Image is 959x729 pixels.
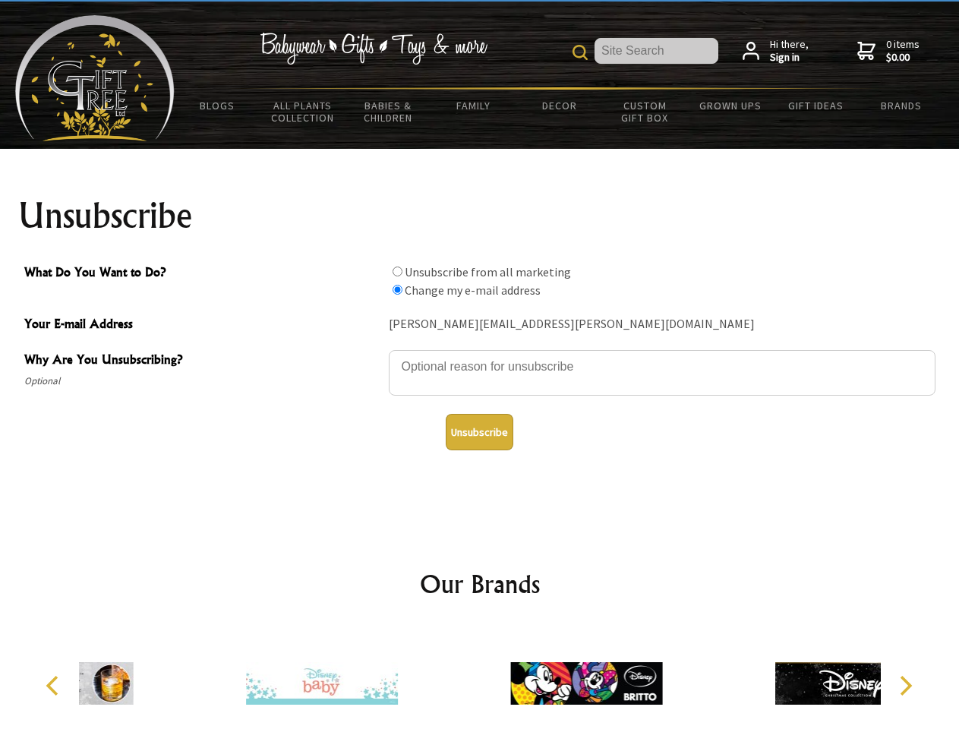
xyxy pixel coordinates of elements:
strong: Sign in [770,51,809,65]
a: 0 items$0.00 [857,38,920,65]
span: 0 items [886,37,920,65]
button: Unsubscribe [446,414,513,450]
a: Decor [516,90,602,121]
a: Family [431,90,517,121]
button: Previous [38,669,71,702]
h2: Our Brands [30,566,929,602]
label: Change my e-mail address [405,282,541,298]
h1: Unsubscribe [18,197,942,234]
a: Gift Ideas [773,90,859,121]
span: Your E-mail Address [24,314,381,336]
button: Next [888,669,922,702]
a: Babies & Children [345,90,431,134]
a: Brands [859,90,945,121]
span: Hi there, [770,38,809,65]
input: Site Search [595,38,718,64]
a: Hi there,Sign in [743,38,809,65]
textarea: Why Are You Unsubscribing? [389,350,935,396]
div: [PERSON_NAME][EMAIL_ADDRESS][PERSON_NAME][DOMAIN_NAME] [389,313,935,336]
img: Babyware - Gifts - Toys and more... [15,15,175,141]
label: Unsubscribe from all marketing [405,264,571,279]
a: BLOGS [175,90,260,121]
a: Custom Gift Box [602,90,688,134]
input: What Do You Want to Do? [393,267,402,276]
a: Grown Ups [687,90,773,121]
span: Why Are You Unsubscribing? [24,350,381,372]
span: Optional [24,372,381,390]
img: product search [573,45,588,60]
a: All Plants Collection [260,90,346,134]
img: Babywear - Gifts - Toys & more [260,33,487,65]
input: What Do You Want to Do? [393,285,402,295]
span: What Do You Want to Do? [24,263,381,285]
strong: $0.00 [886,51,920,65]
